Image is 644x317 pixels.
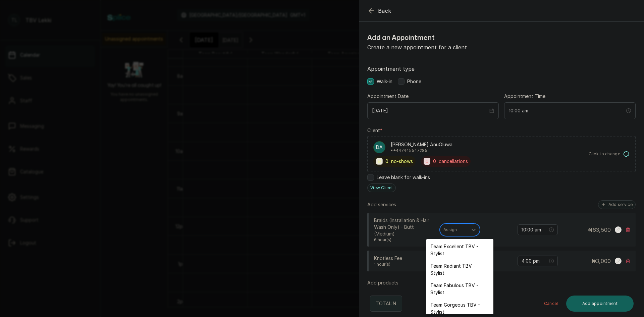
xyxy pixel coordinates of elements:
p: ₦ [588,226,611,234]
span: 3,000 [596,258,611,264]
label: Client [367,127,382,134]
p: Create a new appointment for a client [367,43,501,51]
span: Click to change [589,151,621,157]
span: Phone [407,78,421,85]
label: Appointment Time [504,93,545,100]
p: [PERSON_NAME] AnuOluwa [391,141,452,148]
p: 6 hour(s) [374,237,434,243]
p: Add services [367,201,396,208]
span: Leave blank for walk-ins [377,174,430,181]
p: Braids (Installation & Hair Wash Only) - Butt (Medium) [374,217,434,237]
input: Select time [522,257,548,265]
span: Walk-in [377,78,392,85]
input: Select time [509,107,625,114]
span: 0 [433,158,436,165]
label: Appointment Date [367,93,409,100]
h1: Add an Appointment [367,33,501,43]
span: cancellations [439,158,468,165]
p: ₦ [591,257,611,265]
label: Appointment type [367,65,636,73]
input: Select date [372,107,488,114]
button: Cancel [539,296,563,312]
p: TOTAL: ₦ [376,300,396,307]
input: Select time [522,226,548,233]
p: DA [376,144,383,151]
span: no-shows [391,158,413,165]
p: • +44 7445547285 [391,148,452,153]
p: Add products [367,279,398,286]
button: View Client [367,183,396,192]
span: 0 [385,158,388,165]
span: Back [378,7,391,15]
span: 63,500 [593,226,611,233]
button: Add service [598,200,636,209]
div: Team Radiant TBV - Stylist [426,260,493,279]
button: Click to change [589,151,630,157]
div: Team Excellent TBV - Stylist [426,240,493,260]
p: 1 hour(s) [374,262,434,267]
button: Add appointment [566,296,634,312]
p: Knotless Fee [374,255,434,262]
button: Back [367,7,391,15]
div: Team Fabulous TBV - Stylist [426,279,493,299]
